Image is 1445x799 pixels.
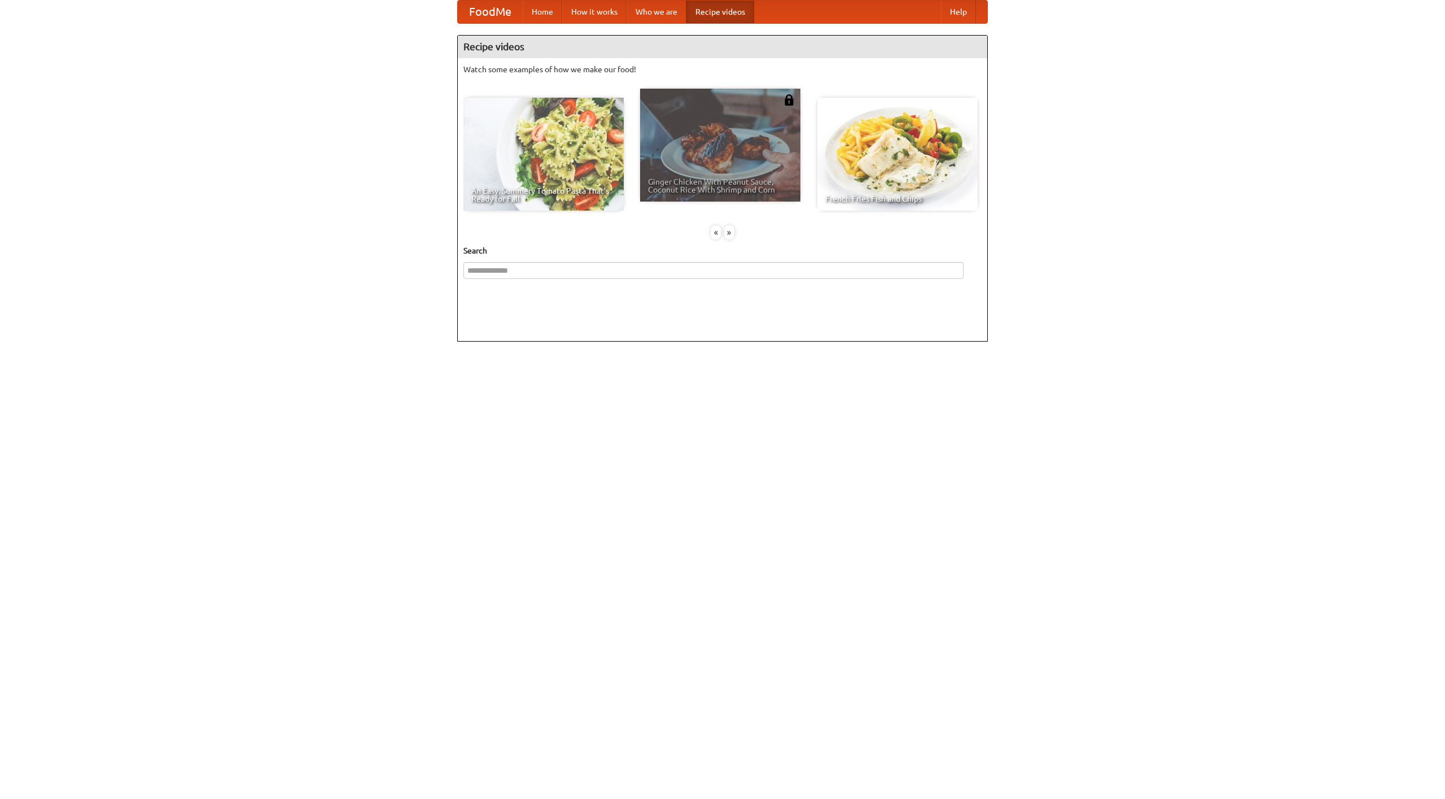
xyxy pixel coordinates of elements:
[562,1,627,23] a: How it works
[523,1,562,23] a: Home
[458,1,523,23] a: FoodMe
[471,187,616,203] span: An Easy, Summery Tomato Pasta That's Ready for Fall
[686,1,754,23] a: Recipe videos
[458,36,987,58] h4: Recipe videos
[783,94,795,106] img: 483408.png
[627,1,686,23] a: Who we are
[463,245,982,256] h5: Search
[724,225,734,239] div: »
[711,225,721,239] div: «
[941,1,976,23] a: Help
[817,98,978,211] a: French Fries Fish and Chips
[463,98,624,211] a: An Easy, Summery Tomato Pasta That's Ready for Fall
[463,64,982,75] p: Watch some examples of how we make our food!
[825,195,970,203] span: French Fries Fish and Chips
